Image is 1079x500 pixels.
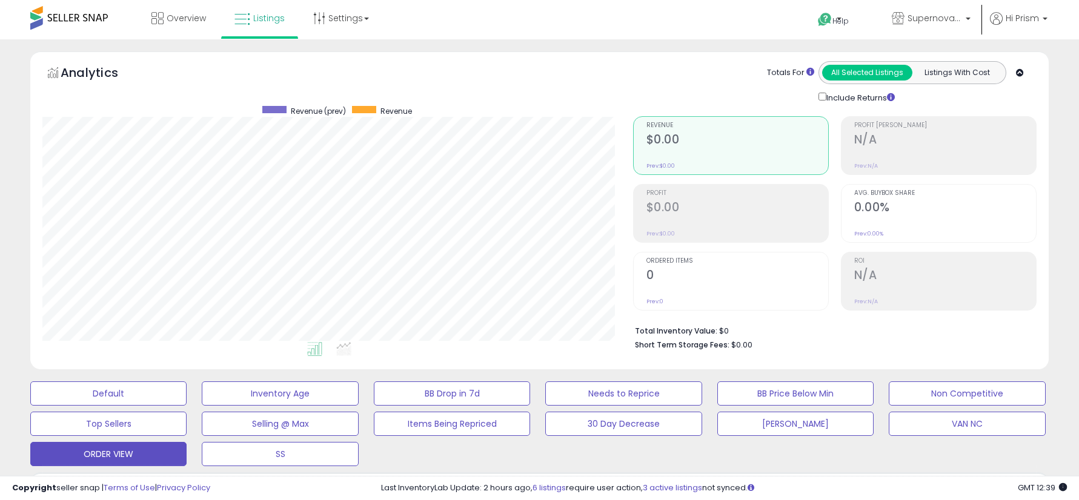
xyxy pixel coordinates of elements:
h2: N/A [854,133,1036,149]
span: ROI [854,258,1036,265]
button: BB Drop in 7d [374,381,530,406]
div: Totals For [767,67,814,79]
span: Supernova Co. [908,12,962,24]
small: Prev: N/A [854,298,878,305]
button: Top Sellers [30,412,187,436]
span: Revenue [380,106,412,116]
small: Prev: $0.00 [646,230,675,237]
h2: 0 [646,268,828,285]
b: Total Inventory Value: [635,326,717,336]
button: Non Competitive [889,381,1045,406]
small: Prev: N/A [854,162,878,169]
a: Privacy Policy [157,482,210,493]
span: 2025-08-14 12:39 GMT [1018,482,1067,493]
div: Last InventoryLab Update: 2 hours ago, require user action, not synced. [381,482,1067,494]
span: Revenue [646,122,828,129]
span: Profit [646,190,828,197]
small: Prev: 0 [646,298,663,305]
button: SS [202,442,358,466]
button: 30 Day Decrease [545,412,702,436]
h2: $0.00 [646,200,828,217]
a: 3 active listings [643,482,702,493]
button: BB Price Below Min [717,381,874,406]
button: Default [30,381,187,406]
h2: 0.00% [854,200,1036,217]
button: Inventory Age [202,381,358,406]
div: seller snap | | [12,482,210,494]
button: VAN NC [889,412,1045,436]
i: Get Help [817,12,832,27]
strong: Copyright [12,482,56,493]
h2: $0.00 [646,133,828,149]
button: Items Being Repriced [374,412,530,436]
a: Help [808,3,872,39]
small: Prev: 0.00% [854,230,883,237]
span: Listings [253,12,285,24]
span: Help [832,16,849,26]
span: Ordered Items [646,258,828,265]
button: ORDER VIEW [30,442,187,466]
b: Short Term Storage Fees: [635,340,729,350]
span: Revenue (prev) [291,106,346,116]
div: Include Returns [809,90,909,104]
button: All Selected Listings [822,65,912,81]
span: Avg. Buybox Share [854,190,1036,197]
a: Terms of Use [104,482,155,493]
li: $0 [635,323,1028,337]
span: $0.00 [731,339,752,350]
a: 6 listings [533,482,566,493]
button: Selling @ Max [202,412,358,436]
small: Prev: $0.00 [646,162,675,169]
span: Hi Prism [1006,12,1039,24]
button: [PERSON_NAME] [717,412,874,436]
button: Needs to Reprice [545,381,702,406]
span: Profit [PERSON_NAME] [854,122,1036,129]
a: Hi Prism [990,12,1047,39]
button: Listings With Cost [912,65,1002,81]
span: Overview [167,12,206,24]
h5: Analytics [61,64,142,84]
h2: N/A [854,268,1036,285]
